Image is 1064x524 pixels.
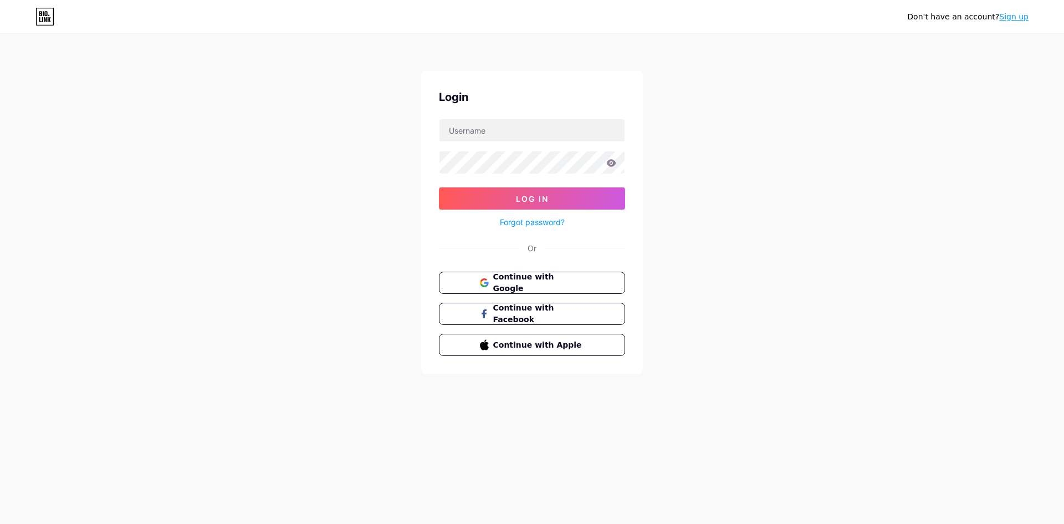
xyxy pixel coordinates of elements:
span: Continue with Facebook [493,302,585,325]
div: Don't have an account? [907,11,1029,23]
button: Continue with Apple [439,334,625,356]
span: Continue with Apple [493,339,585,351]
div: Login [439,89,625,105]
button: Continue with Facebook [439,303,625,325]
div: Or [528,242,536,254]
span: Continue with Google [493,271,585,294]
a: Forgot password? [500,216,565,228]
input: Username [439,119,625,141]
button: Continue with Google [439,272,625,294]
button: Log In [439,187,625,210]
span: Log In [516,194,549,204]
a: Sign up [999,12,1029,21]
